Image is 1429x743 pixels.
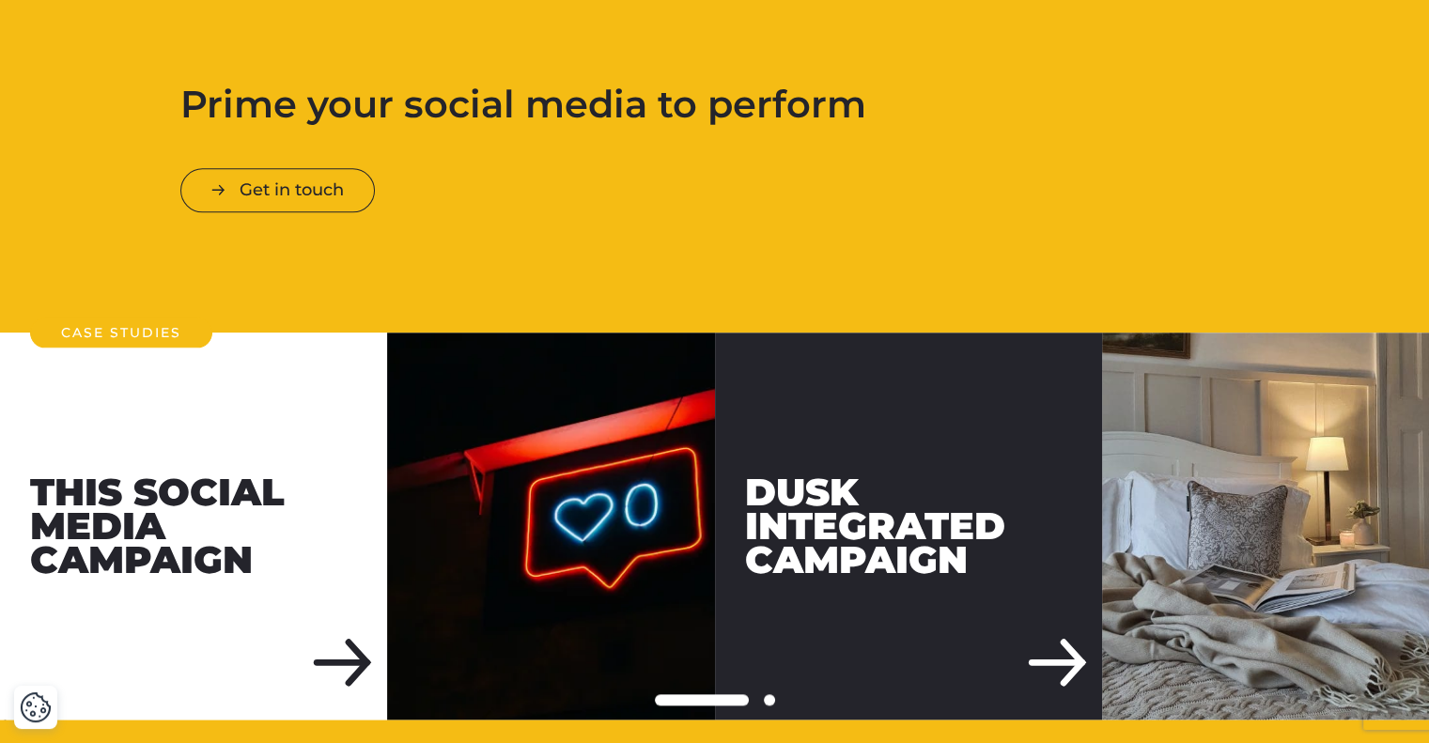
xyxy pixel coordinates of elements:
img: DUSK Integrated Campaign [1102,333,1429,720]
a: Get in touch [180,168,375,212]
div: DUSK Integrated Campaign [715,333,1102,720]
img: THIS Social Media Campaign [387,333,714,720]
img: Revisit consent button [20,691,52,723]
h2: Prime your social media to perform [180,85,920,123]
h2: Case Studies [30,317,212,348]
button: Cookie Settings [20,691,52,723]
